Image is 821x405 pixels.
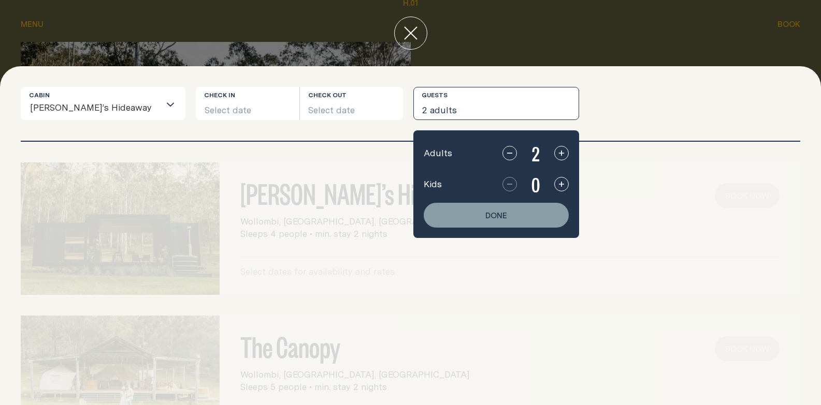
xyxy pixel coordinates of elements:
div: Search for option [21,87,185,120]
button: Select date [196,87,299,120]
button: 2 adults [413,87,579,120]
span: 0 [523,172,548,197]
button: Select date [300,87,404,120]
button: close [394,17,427,50]
input: Search for option [152,98,160,119]
button: Done [424,203,569,228]
span: [PERSON_NAME]’s Hideaway [30,96,152,119]
label: Guests [422,91,448,99]
span: Adults [424,147,452,159]
span: 2 [523,141,548,166]
span: Kids [424,178,442,190]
